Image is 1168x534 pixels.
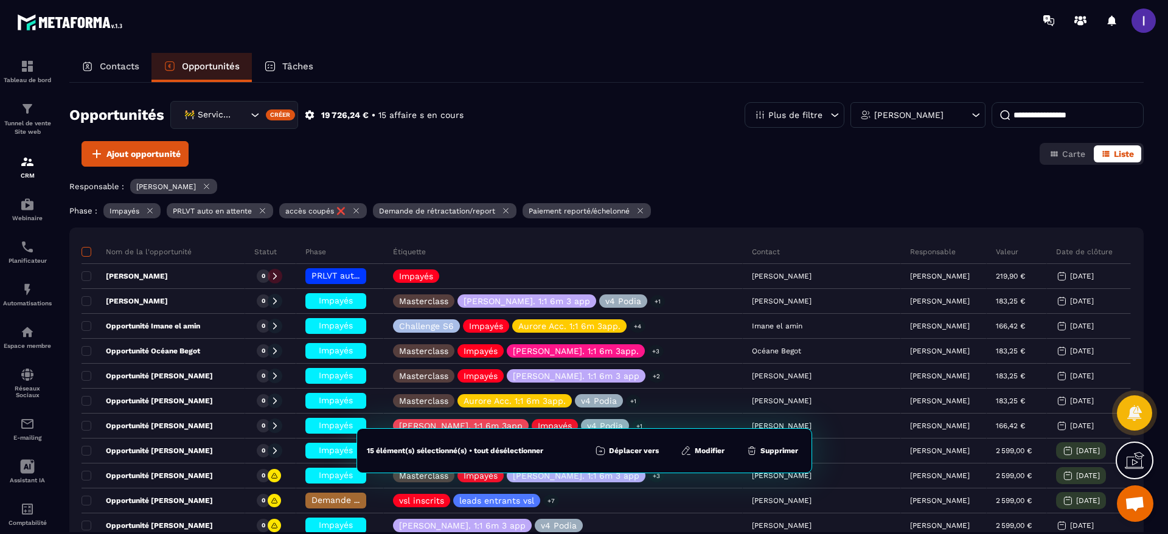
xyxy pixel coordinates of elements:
img: logo [17,11,127,33]
p: +1 [632,420,647,432]
p: [DATE] [1076,496,1100,505]
img: accountant [20,502,35,516]
img: formation [20,59,35,74]
div: Ouvrir le chat [1117,485,1153,522]
p: [PERSON_NAME] [910,397,970,405]
p: Contacts [100,61,139,72]
p: Phase [305,247,326,257]
span: Impayés [319,470,353,480]
p: [PERSON_NAME] [910,297,970,305]
p: Opportunités [182,61,240,72]
p: [PERSON_NAME] [136,182,196,191]
p: [PERSON_NAME] [910,347,970,355]
p: [PERSON_NAME] [910,496,970,505]
span: Carte [1062,149,1085,159]
p: CRM [3,172,52,179]
p: Masterclass [399,372,448,380]
p: 0 [262,372,265,380]
p: Impayés [464,471,498,480]
p: Opportunité Océane Begot [82,346,200,356]
p: [PERSON_NAME] [874,111,944,119]
p: Webinaire [3,215,52,221]
a: formationformationTableau de bord [3,50,52,92]
span: Impayés [319,420,353,430]
p: leads entrants vsl [459,496,534,505]
p: [PERSON_NAME] [82,296,168,306]
p: 0 [262,297,265,305]
a: formationformationTunnel de vente Site web [3,92,52,145]
p: [DATE] [1076,446,1100,455]
p: 0 [262,521,265,530]
a: Assistant IA [3,450,52,493]
p: Impayés [469,322,503,330]
p: 15 affaire s en cours [378,109,464,121]
p: [DATE] [1070,272,1094,280]
span: Impayés [319,321,353,330]
p: +3 [648,470,664,482]
img: formation [20,102,35,116]
p: Statut [254,247,277,257]
a: automationsautomationsEspace membre [3,316,52,358]
p: Opportunité [PERSON_NAME] [82,471,213,480]
p: [PERSON_NAME] [910,521,970,530]
img: scheduler [20,240,35,254]
p: 166,42 € [996,421,1025,430]
p: Impayés [538,421,572,430]
p: Étiquette [393,247,426,257]
a: social-networksocial-networkRéseaux Sociaux [3,358,52,407]
a: Contacts [69,53,151,82]
p: 0 [262,471,265,480]
p: Automatisations [3,300,52,307]
p: Phase : [69,206,97,215]
p: [DATE] [1076,471,1100,480]
p: 166,42 € [996,322,1025,330]
p: Plus de filtre [768,111,822,119]
p: [DATE] [1070,347,1094,355]
p: Tableau de bord [3,77,52,83]
p: 2 599,00 € [996,471,1032,480]
p: Masterclass [399,471,448,480]
button: Liste [1094,145,1141,162]
p: 183,25 € [996,372,1025,380]
p: Espace membre [3,342,52,349]
p: [PERSON_NAME] [82,271,168,281]
p: 0 [262,347,265,355]
span: Impayés [319,520,353,530]
p: Valeur [996,247,1018,257]
p: [PERSON_NAME]. 1:1 6m 3 app [464,297,590,305]
p: Impayés [464,372,498,380]
p: Réseaux Sociaux [3,385,52,398]
p: +7 [543,494,559,507]
p: Impayés [399,272,433,280]
p: [DATE] [1070,297,1094,305]
button: Supprimer [743,445,802,457]
p: Paiement reporté/échelonné [529,207,630,215]
button: Ajout opportunité [82,141,189,167]
p: 0 [262,496,265,505]
p: E-mailing [3,434,52,441]
a: formationformationCRM [3,145,52,188]
p: 0 [262,397,265,405]
div: Créer [266,109,296,120]
p: Comptabilité [3,519,52,526]
p: [PERSON_NAME] [910,372,970,380]
img: formation [20,154,35,169]
a: schedulerschedulerPlanificateur [3,231,52,273]
p: Tunnel de vente Site web [3,119,52,136]
div: 15 élément(s) sélectionné(s) • tout désélectionner [367,446,543,456]
p: Contact [752,247,780,257]
p: [PERSON_NAME]. 1:1 6m 3 app [513,372,639,380]
p: PRLVT auto en attente [173,207,252,215]
p: Opportunité [PERSON_NAME] [82,421,213,431]
p: [PERSON_NAME]. 1:1 6m 3app [399,421,523,430]
p: Opportunité [PERSON_NAME] [82,496,213,505]
p: 2 599,00 € [996,446,1032,455]
p: accès coupés ❌ [285,207,346,215]
span: Impayés [319,296,353,305]
span: Ajout opportunité [106,148,181,160]
p: [DATE] [1070,397,1094,405]
p: +1 [650,295,665,308]
p: Nom de la l'opportunité [82,247,192,257]
p: [PERSON_NAME] [910,272,970,280]
p: v4 Podia [605,297,641,305]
